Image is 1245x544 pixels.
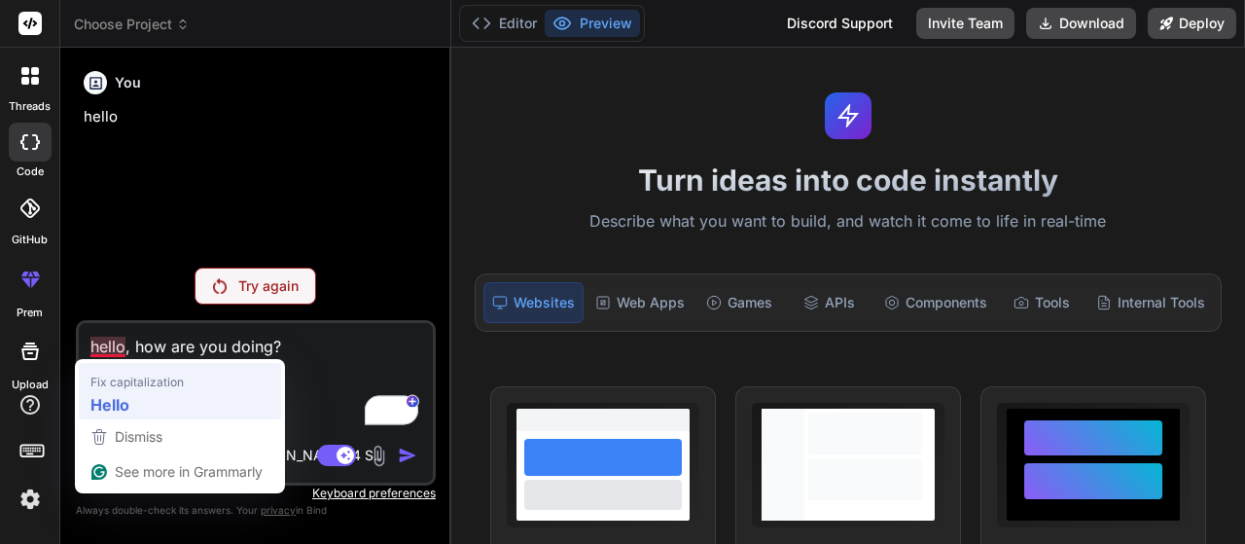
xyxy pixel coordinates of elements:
[9,98,51,115] label: threads
[12,377,49,393] label: Upload
[483,282,584,323] div: Websites
[79,323,433,428] textarea: To enrich screen reader interactions, please activate Accessibility in Grammarly extension settings
[587,282,693,323] div: Web Apps
[14,483,47,516] img: settings
[999,282,1085,323] div: Tools
[236,446,381,465] p: [PERSON_NAME] 4 S..
[464,10,545,37] button: Editor
[12,232,48,248] label: GitHub
[696,282,782,323] div: Games
[368,445,390,467] img: attachment
[115,73,141,92] h6: You
[463,209,1233,235] p: Describe what you want to build, and watch it come to life in real-time
[775,8,905,39] div: Discord Support
[74,15,190,34] span: Choose Project
[17,163,44,180] label: code
[213,278,227,294] img: Retry
[398,446,417,465] img: icon
[545,10,640,37] button: Preview
[786,282,871,323] div: APIs
[1088,282,1213,323] div: Internal Tools
[463,163,1233,198] h1: Turn ideas into code instantly
[916,8,1014,39] button: Invite Team
[1148,8,1236,39] button: Deploy
[76,501,436,520] p: Always double-check its answers. Your in Bind
[17,305,43,321] label: prem
[1026,8,1136,39] button: Download
[261,504,296,516] span: privacy
[84,106,432,128] p: hello
[238,276,299,296] p: Try again
[876,282,995,323] div: Components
